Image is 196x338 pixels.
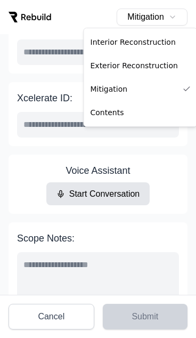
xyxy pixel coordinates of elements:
button: Start Conversation [46,182,150,205]
img: Rebuild [9,12,51,22]
span: Mitigation [91,84,128,94]
span: Interior Reconstruction [91,37,176,47]
button: Cancel [9,304,94,329]
h3: Voice Assistant [66,163,130,178]
label: Xcelerate ID: [17,91,179,106]
button: Submit [103,304,187,329]
span: Exterior Reconstruction [91,60,178,71]
span: Contents [91,107,124,118]
label: Scope Notes: [17,231,179,246]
